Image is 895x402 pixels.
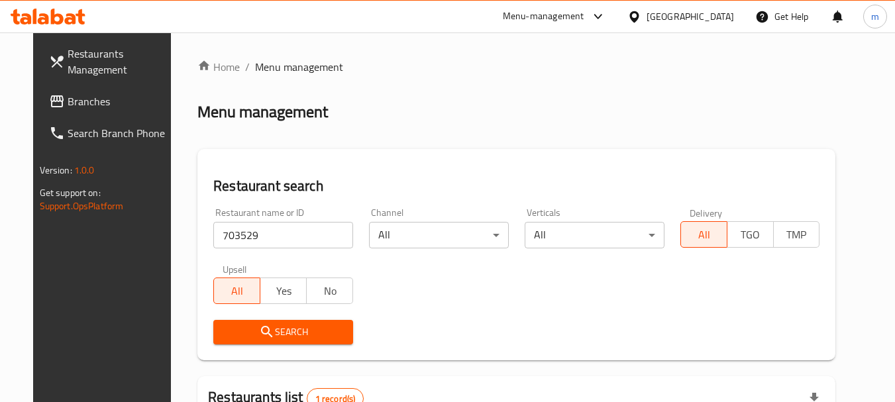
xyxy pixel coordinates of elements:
[680,221,727,248] button: All
[213,176,819,196] h2: Restaurant search
[266,281,301,301] span: Yes
[40,197,124,215] a: Support.OpsPlatform
[197,59,835,75] nav: breadcrumb
[260,277,307,304] button: Yes
[38,85,183,117] a: Branches
[525,222,664,248] div: All
[197,59,240,75] a: Home
[224,324,342,340] span: Search
[306,277,353,304] button: No
[255,59,343,75] span: Menu management
[219,281,255,301] span: All
[223,264,247,274] label: Upsell
[686,225,722,244] span: All
[197,101,328,123] h2: Menu management
[213,320,353,344] button: Search
[74,162,95,179] span: 1.0.0
[245,59,250,75] li: /
[773,221,820,248] button: TMP
[213,222,353,248] input: Search for restaurant name or ID..
[38,117,183,149] a: Search Branch Phone
[40,162,72,179] span: Version:
[690,208,723,217] label: Delivery
[647,9,734,24] div: [GEOGRAPHIC_DATA]
[213,277,260,304] button: All
[503,9,584,25] div: Menu-management
[40,184,101,201] span: Get support on:
[733,225,768,244] span: TGO
[727,221,774,248] button: TGO
[312,281,348,301] span: No
[779,225,815,244] span: TMP
[871,9,879,24] span: m
[369,222,509,248] div: All
[68,125,172,141] span: Search Branch Phone
[38,38,183,85] a: Restaurants Management
[68,93,172,109] span: Branches
[68,46,172,77] span: Restaurants Management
